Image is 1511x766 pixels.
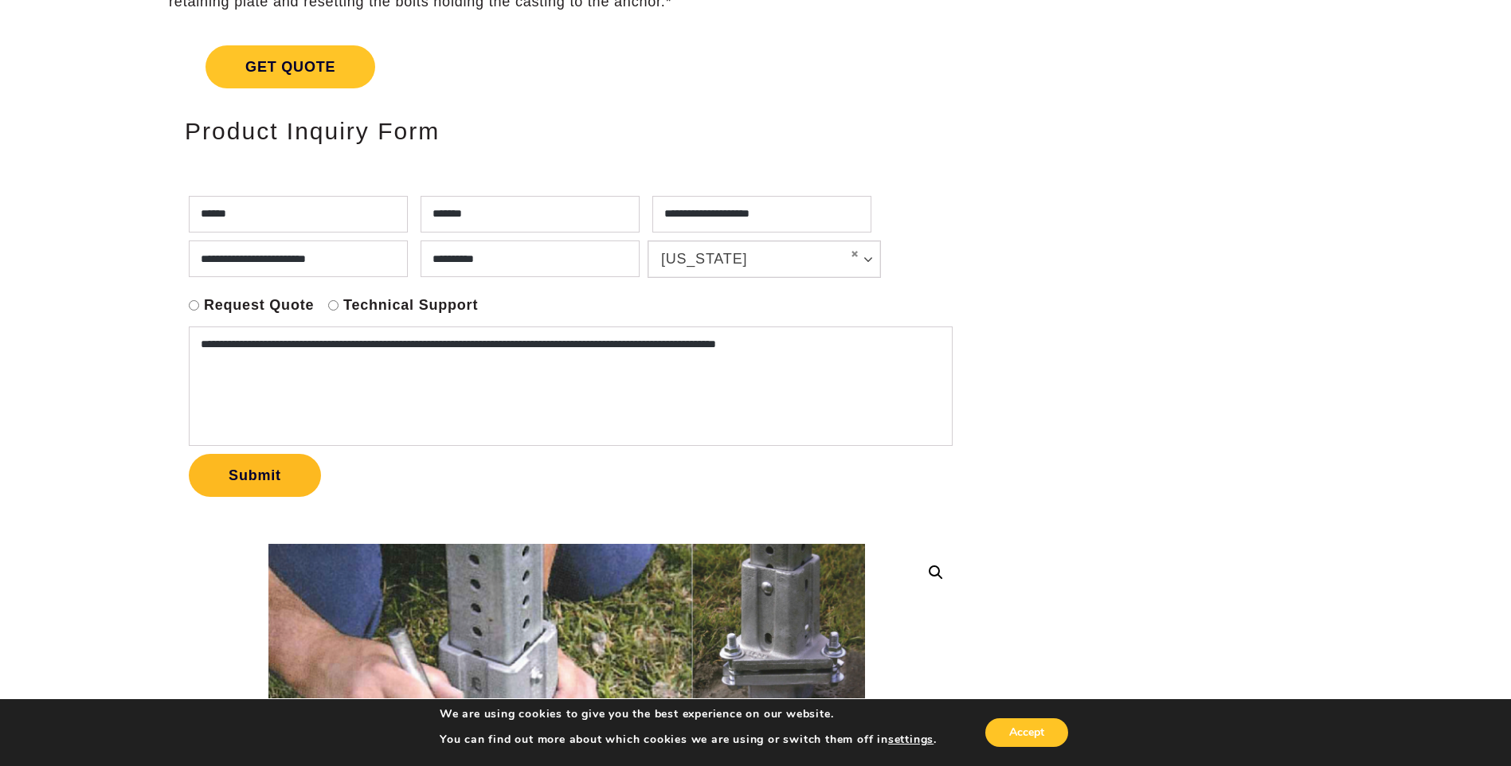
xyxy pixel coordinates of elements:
p: You can find out more about which cookies we are using or switch them off in . [440,733,937,747]
span: [US_STATE] [661,248,838,269]
span: Get Quote [206,45,375,88]
h2: Product Inquiry Form [185,118,949,144]
button: settings [888,733,934,747]
button: Submit [189,454,321,497]
a: Get Quote [169,26,965,107]
button: Accept [985,718,1068,747]
label: Technical Support [343,296,478,315]
a: [US_STATE] [648,241,880,277]
label: Request Quote [204,296,314,315]
p: We are using cookies to give you the best experience on our website. [440,707,937,721]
